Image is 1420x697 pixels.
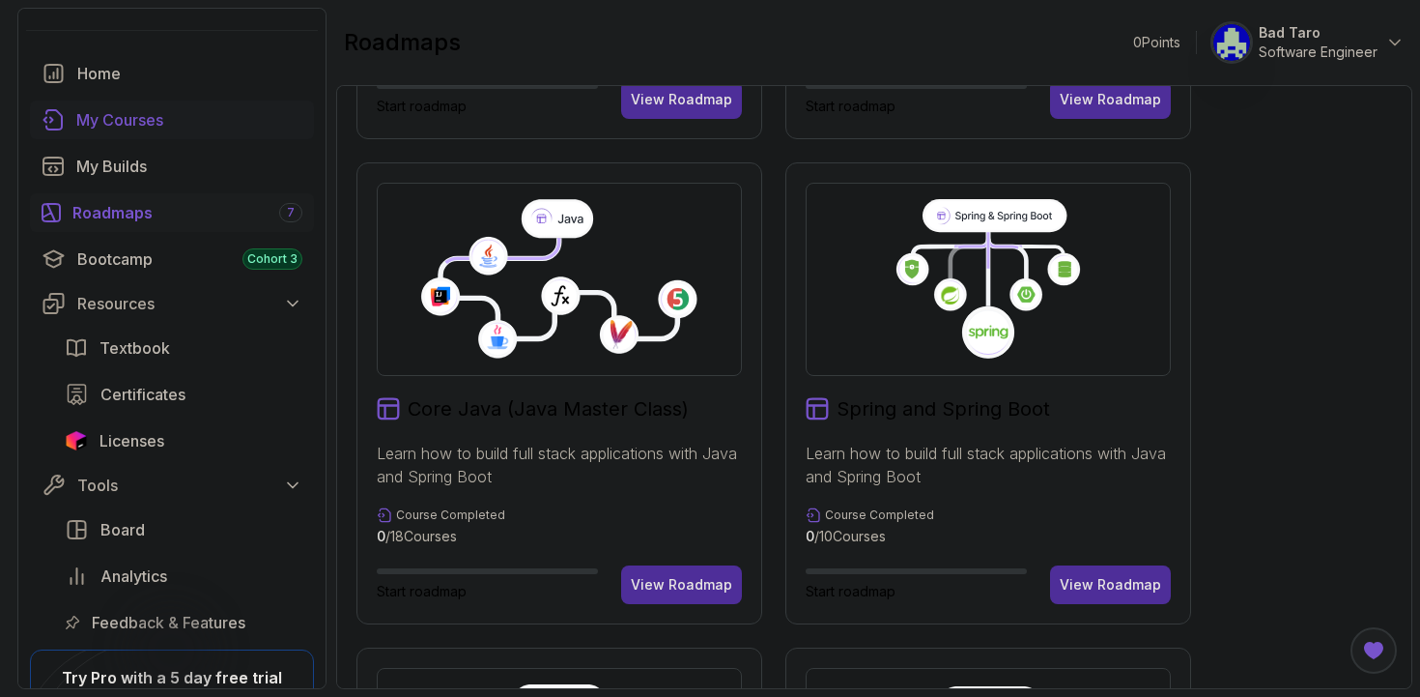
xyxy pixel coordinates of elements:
p: Bad Taro [1259,23,1377,43]
p: Learn how to build full stack applications with Java and Spring Boot [806,442,1171,488]
button: user profile imageBad TaroSoftware Engineer [1212,23,1405,62]
span: Start roadmap [806,583,895,599]
button: View Roadmap [621,566,742,604]
div: Home [77,62,302,85]
span: 7 [287,205,295,220]
a: certificates [53,375,314,414]
span: Start roadmap [377,98,467,114]
button: View Roadmap [1050,566,1171,604]
img: user profile image [1213,24,1250,61]
div: View Roadmap [631,575,732,595]
div: Tools [77,474,302,497]
span: Cohort 3 [247,251,298,267]
span: Analytics [100,565,167,588]
a: analytics [53,557,314,595]
h2: Spring and Spring Boot [837,395,1050,422]
a: textbook [53,329,314,367]
a: home [30,54,314,93]
div: View Roadmap [631,90,732,109]
p: Learn how to build full stack applications with Java and Spring Boot [377,442,742,488]
div: View Roadmap [1060,575,1161,595]
h2: roadmaps [344,27,461,58]
img: jetbrains icon [65,431,88,450]
p: Course Completed [396,508,505,523]
h2: Core Java (Java Master Class) [408,395,689,422]
button: Open Feedback Button [1350,627,1397,674]
button: View Roadmap [621,80,742,119]
p: Software Engineer [1259,43,1377,62]
a: courses [30,101,314,139]
a: licenses [53,421,314,460]
a: builds [30,147,314,186]
span: Certificates [100,383,185,406]
div: Roadmaps [72,201,302,224]
a: bootcamp [30,240,314,278]
span: 0 [377,528,385,544]
button: Tools [30,468,314,503]
button: View Roadmap [1050,80,1171,119]
p: / 18 Courses [377,527,505,546]
button: Resources [30,286,314,321]
a: feedback [53,603,314,642]
a: roadmaps [30,193,314,232]
p: 0 Points [1133,33,1180,52]
span: Licenses [99,429,164,452]
p: Course Completed [825,508,934,523]
span: Board [100,518,145,541]
div: Bootcamp [77,247,302,271]
div: My Builds [76,155,302,178]
span: 0 [806,528,814,544]
div: View Roadmap [1060,90,1161,109]
a: board [53,510,314,549]
p: / 10 Courses [806,527,934,546]
span: Start roadmap [377,583,467,599]
div: Resources [77,292,302,315]
span: Feedback & Features [92,611,245,634]
span: Textbook [99,336,170,360]
span: Start roadmap [806,98,895,114]
div: My Courses [76,108,302,131]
